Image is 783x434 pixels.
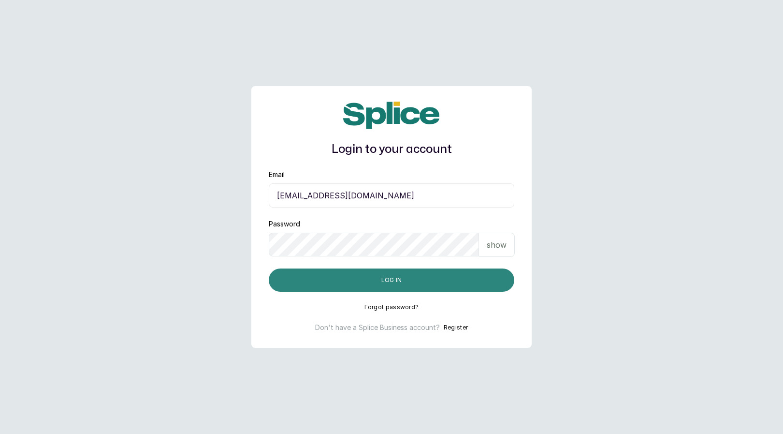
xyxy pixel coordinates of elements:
button: Forgot password? [364,303,419,311]
p: Don't have a Splice Business account? [315,323,440,332]
button: Register [444,323,468,332]
button: Log in [269,269,514,292]
h1: Login to your account [269,141,514,158]
label: Email [269,170,285,180]
p: show [487,239,507,251]
label: Password [269,219,300,229]
input: email@acme.com [269,183,514,208]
